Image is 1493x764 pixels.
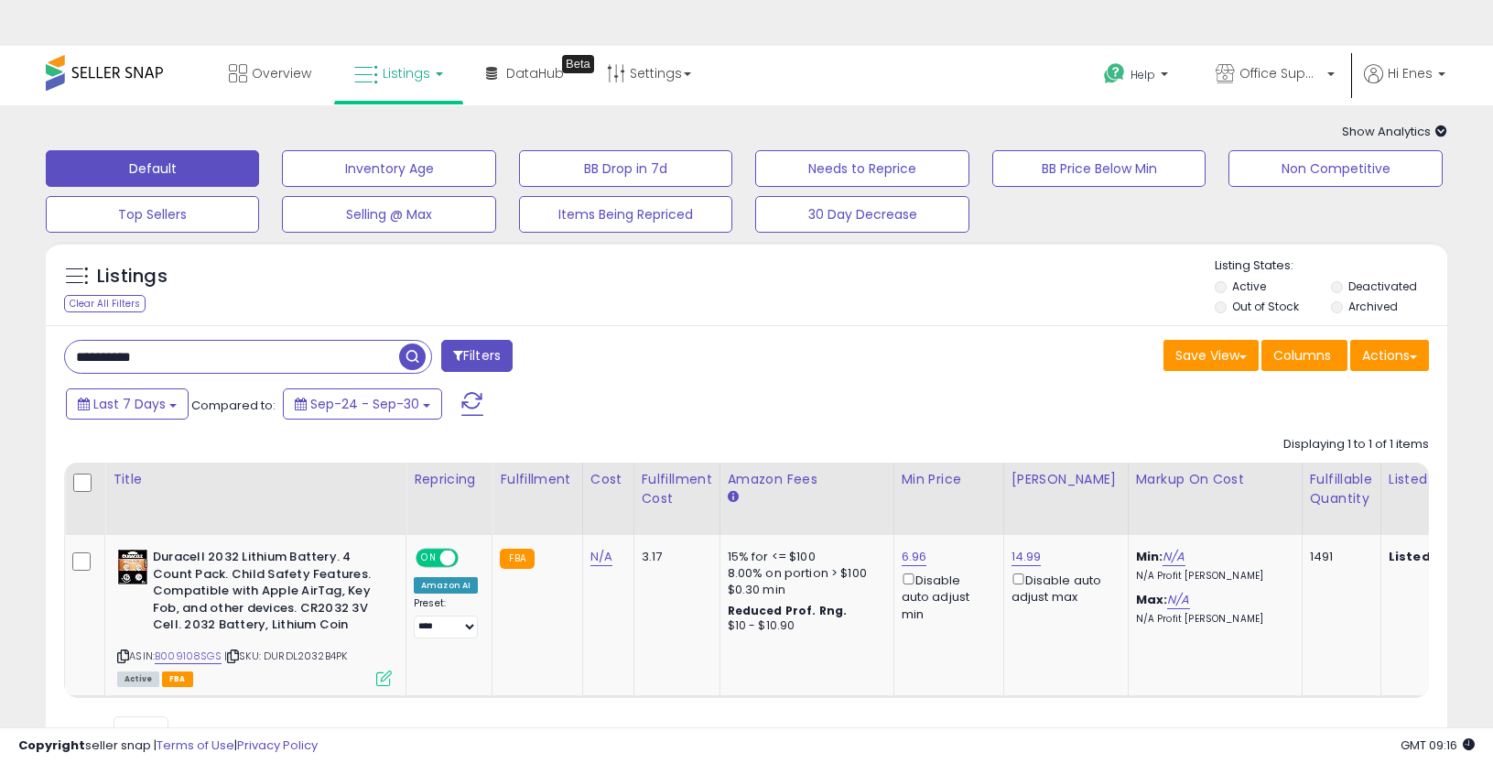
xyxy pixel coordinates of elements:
[224,649,347,663] span: | SKU: DURDL2032B4PK
[519,196,732,233] button: Items Being Repriced
[500,549,534,569] small: FBA
[1348,299,1398,314] label: Archived
[282,150,495,187] button: Inventory Age
[1136,613,1288,626] p: N/A Profit [PERSON_NAME]
[1273,346,1331,365] span: Columns
[1388,64,1433,82] span: Hi Enes
[755,150,968,187] button: Needs to Reprice
[456,551,485,566] span: OFF
[1136,591,1168,608] b: Max:
[78,723,210,740] span: Show: entries
[117,549,148,585] img: 41s22puqvZL._SL40_.jpg
[1012,470,1120,489] div: [PERSON_NAME]
[215,46,325,101] a: Overview
[1389,548,1472,565] b: Listed Price:
[1202,46,1348,105] a: Office Suppliers
[66,388,189,420] button: Last 7 Days
[1401,737,1475,754] span: 2025-10-11 09:16 GMT
[728,603,848,618] b: Reduced Prof. Rng.
[64,295,146,312] div: Clear All Filters
[519,150,732,187] button: BB Drop in 7d
[113,470,398,489] div: Title
[310,395,419,413] span: Sep-24 - Sep-30
[755,196,968,233] button: 30 Day Decrease
[1261,340,1347,371] button: Columns
[728,618,880,634] div: $10 - $10.90
[1239,64,1322,82] span: Office Suppliers
[593,46,705,101] a: Settings
[93,395,166,413] span: Last 7 Days
[1228,150,1442,187] button: Non Competitive
[642,470,712,508] div: Fulfillment Cost
[1103,62,1126,85] i: Get Help
[18,737,85,754] strong: Copyright
[1136,470,1294,489] div: Markup on Cost
[1232,278,1266,294] label: Active
[1215,257,1447,275] p: Listing States:
[728,582,880,598] div: $0.30 min
[590,470,626,489] div: Cost
[728,549,880,565] div: 15% for <= $100
[417,551,440,566] span: ON
[1128,463,1302,535] th: The percentage added to the cost of goods (COGS) that forms the calculator for Min & Max prices.
[414,577,478,594] div: Amazon AI
[1310,549,1367,565] div: 1491
[1348,278,1417,294] label: Deactivated
[1310,470,1373,508] div: Fulfillable Quantity
[1136,570,1288,583] p: N/A Profit [PERSON_NAME]
[252,64,311,82] span: Overview
[902,570,990,623] div: Disable auto adjust min
[1283,436,1429,453] div: Displaying 1 to 1 of 1 items
[1163,340,1259,371] button: Save View
[414,470,484,489] div: Repricing
[1131,67,1155,82] span: Help
[902,548,927,566] a: 6.96
[341,46,457,101] a: Listings
[1232,299,1299,314] label: Out of Stock
[414,597,478,638] div: Preset:
[1167,591,1189,609] a: N/A
[506,64,564,82] span: DataHub
[590,548,612,566] a: N/A
[562,55,594,73] div: Tooltip anchor
[97,264,168,289] h5: Listings
[1136,548,1163,565] b: Min:
[441,340,513,372] button: Filters
[642,549,706,565] div: 3.17
[1012,548,1042,566] a: 14.99
[282,196,495,233] button: Selling @ Max
[1089,49,1186,105] a: Help
[1012,570,1114,606] div: Disable auto adjust max
[992,150,1206,187] button: BB Price Below Min
[1342,123,1447,140] span: Show Analytics
[728,489,739,506] small: Amazon Fees.
[472,46,578,101] a: DataHub
[155,649,222,664] a: B009108SGS
[46,196,259,233] button: Top Sellers
[728,565,880,582] div: 8.00% on portion > $100
[500,470,574,489] div: Fulfillment
[902,470,996,489] div: Min Price
[18,737,318,755] div: seller snap | |
[162,671,193,687] span: FBA
[117,549,392,684] div: ASIN:
[728,470,886,489] div: Amazon Fees
[157,737,234,754] a: Terms of Use
[117,671,159,687] span: All listings currently available for purchase on Amazon
[46,150,259,187] button: Default
[191,397,276,414] span: Compared to:
[237,737,318,754] a: Privacy Policy
[383,64,430,82] span: Listings
[1163,548,1185,566] a: N/A
[1364,64,1445,105] a: Hi Enes
[283,388,442,420] button: Sep-24 - Sep-30
[1350,340,1429,371] button: Actions
[153,549,375,638] b: Duracell 2032 Lithium Battery. 4 Count Pack. Child Safety Features. Compatible with Apple AirTag,...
